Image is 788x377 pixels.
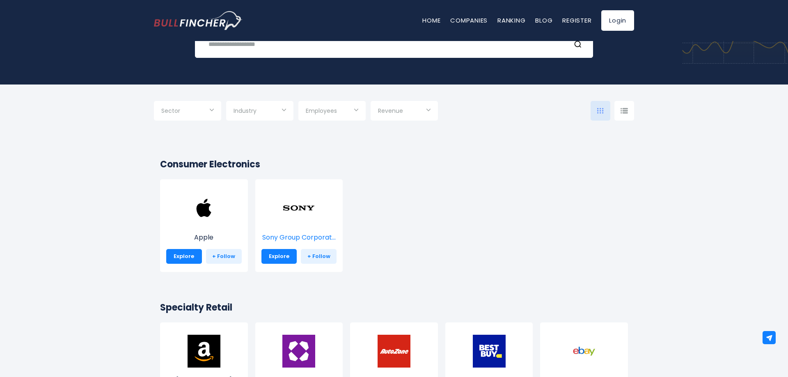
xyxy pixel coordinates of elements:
img: BBY.png [473,335,506,368]
span: Industry [234,107,257,114]
a: Blog [535,16,552,25]
a: + Follow [301,249,337,264]
a: Register [562,16,591,25]
img: AZO.png [378,335,410,368]
input: Selection [161,104,214,119]
a: Sony Group Corporat... [261,207,337,242]
span: Revenue [378,107,403,114]
a: Apple [166,207,242,242]
span: Employees [306,107,337,114]
img: SONY.png [282,192,315,224]
button: Search [574,39,584,50]
img: W.png [282,335,315,368]
a: Ranking [497,16,525,25]
a: Companies [450,16,488,25]
a: Login [601,10,634,31]
img: AAPL.png [188,192,220,224]
img: icon-comp-list-view.svg [621,108,628,114]
p: Sony Group Corporation [261,233,337,242]
h2: Specialty Retail [160,301,628,314]
h2: Consumer Electronics [160,158,628,171]
a: Go to homepage [154,11,242,30]
input: Selection [306,104,358,119]
a: Explore [166,249,202,264]
img: EBAY.png [568,335,600,368]
img: icon-comp-grid.svg [597,108,604,114]
a: + Follow [206,249,242,264]
input: Selection [378,104,431,119]
a: Home [422,16,440,25]
img: Bullfincher logo [154,11,243,30]
p: Apple [166,233,242,242]
span: Sector [161,107,180,114]
a: Explore [261,249,297,264]
input: Selection [234,104,286,119]
img: AMZN.png [188,335,220,368]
